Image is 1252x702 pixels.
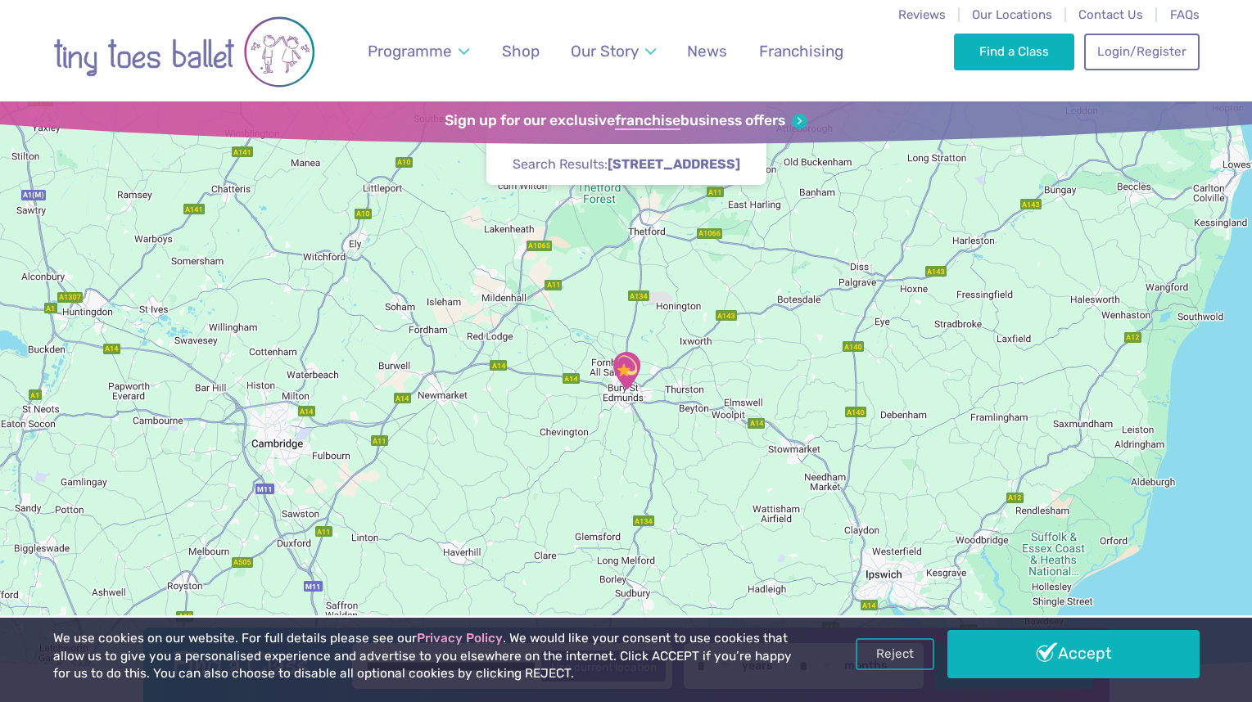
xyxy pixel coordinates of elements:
p: We use cookies on our website. For full details please see our . We would like your consent to us... [53,630,798,683]
strong: franchise [615,112,680,130]
a: Shop [494,32,547,70]
a: Accept [947,630,1200,677]
a: Reject [856,638,934,669]
a: Our Locations [972,7,1052,22]
a: Login/Register [1084,34,1199,70]
a: Programme [359,32,477,70]
a: Franchising [751,32,851,70]
span: Programme [368,42,452,61]
span: Our Story [571,42,639,61]
a: Find a Class [954,34,1074,70]
img: tiny toes ballet [53,11,315,93]
strong: [STREET_ADDRESS] [608,156,740,172]
span: News [687,42,727,61]
a: Privacy Policy [417,631,503,646]
div: RH CAST, Falconbury House Bury St Edmu… [606,350,647,391]
span: Shop [502,42,540,61]
a: FAQs [1170,7,1200,22]
a: News [680,32,735,70]
span: Franchising [759,42,843,61]
a: Reviews [898,7,946,22]
a: Sign up for our exclusivefranchisebusiness offers [445,112,807,130]
a: Our Story [563,32,663,70]
a: Contact Us [1078,7,1143,22]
